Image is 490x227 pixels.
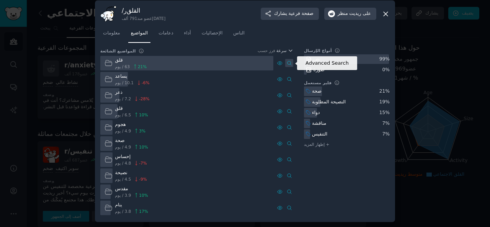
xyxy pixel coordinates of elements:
font: 3.8 / يوم [115,209,131,214]
font: ذعر [115,90,123,95]
font: أداء [184,30,191,36]
font: 99 [379,56,385,62]
a: المواضيع [128,27,151,43]
font: صورة [314,67,325,72]
font: أنواع الإرسال [304,48,332,53]
font: يساعد [115,73,127,79]
font: فرز حسب [258,48,275,53]
font: % [144,145,148,149]
img: قلق [100,6,116,22]
font: منظر [338,11,348,16]
font: صحة [115,138,125,143]
font: قلق [115,106,123,111]
font: على ريديت [349,11,371,16]
font: هجوم [115,122,126,127]
font: % [385,67,390,72]
font: -7 [139,161,143,165]
font: + إظهار المزيد [304,142,329,147]
font: صفحة فرعية [289,11,314,16]
button: سرعة [276,48,293,53]
font: % [385,131,390,137]
font: 10 [139,145,144,149]
a: الناس [230,27,247,43]
font: % [144,193,148,198]
font: 21 [138,64,143,69]
font: المواضيع الشائعة [100,49,136,53]
font: صحة [312,88,322,94]
font: سرعة [276,48,287,53]
font: 63 / يوم [115,64,130,69]
font: يشارك [274,11,287,16]
font: % [144,209,148,214]
a: معلومات [100,27,123,43]
font: % [385,56,390,62]
font: % [144,113,148,117]
font: 15 [379,110,385,115]
font: -9 [139,177,143,181]
font: % [143,177,147,181]
font: 17 [139,209,144,214]
font: ر/ [122,7,127,14]
font: 4.5 / يوم [115,177,131,181]
font: 4.9 / يوم [115,129,131,133]
font: 6.5 / يوم [115,113,131,117]
font: 4.8 / يوم [115,161,131,165]
font: % [143,161,147,165]
a: أداء [181,27,194,43]
font: معلومات [103,30,120,36]
font: 4.9 / يوم [115,145,131,149]
font: 7 [382,121,385,126]
font: مناقشة [312,121,326,126]
font: قلق [115,57,123,63]
font: دعامات [158,30,173,36]
button: منظرعلى ريديت [324,8,376,20]
font: ينام [115,202,122,207]
a: الإحصائيات [199,27,225,43]
font: % [142,129,145,133]
font: % [385,99,390,105]
font: 10 [139,193,144,198]
font: 10 [139,113,144,117]
font: -28 [139,96,145,101]
font: دواء [312,110,320,115]
font: 10.1 / يوم [115,80,134,85]
button: يشاركصفحة فرعية [261,8,319,20]
font: إحساس [115,154,131,159]
font: فلير مستعمل [304,80,332,85]
font: 791 ألف [122,16,137,21]
font: المواضيع [131,30,148,36]
font: 19 [379,99,385,105]
font: % [145,96,149,101]
font: النصيحة المطلوبة [312,99,346,105]
font: عضو منذ [137,16,152,21]
font: الناس [233,30,245,36]
font: 21 [379,88,385,94]
a: Advanced Search [285,59,293,67]
font: مقدس [115,186,128,191]
font: -6 [142,80,145,85]
font: نص [314,56,320,62]
font: % [385,121,390,126]
font: 7 [382,131,385,137]
font: 7.2 / يوم [115,96,131,101]
a: دعامات [156,27,176,43]
font: التنفيس [312,131,327,137]
font: [DATE] [152,16,166,21]
font: % [143,64,147,69]
font: القلق [127,7,140,14]
font: % [385,110,390,115]
font: نصيحة [115,170,127,175]
font: 3.9 / يوم [115,193,131,198]
font: الإحصائيات [202,30,223,36]
font: 0 [382,67,385,72]
font: 3 [139,129,142,133]
font: % [145,80,149,85]
font: % [385,88,390,94]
